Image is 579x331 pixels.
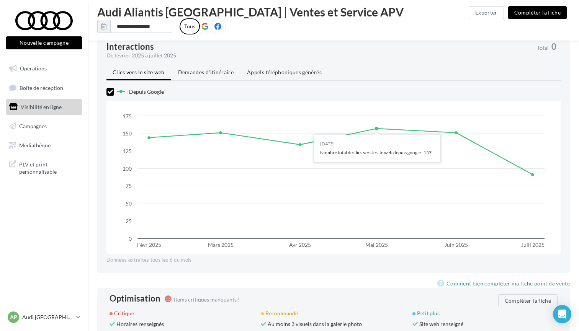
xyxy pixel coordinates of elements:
div: De février 2025 à juillet 2025 [106,52,531,59]
label: Tous [180,18,200,34]
a: AP Audi [GEOGRAPHIC_DATA] 15 [6,310,82,324]
text: 75 [126,183,132,189]
a: Visibilité en ligne [5,99,83,115]
a: PLV et print personnalisable [5,156,83,179]
span: Visibilité en ligne [21,104,62,110]
span: Demandes d'itinéraire [178,69,234,75]
text: Juill 2025 [521,241,545,248]
text: 25 [126,218,132,224]
span: AP [10,313,17,321]
a: Boîte de réception [5,80,83,96]
span: Items critiques manquants ! [174,296,240,303]
span: 0 [551,42,556,51]
a: Campagnes [5,118,83,134]
div: Recommandé [261,310,406,317]
a: Opérations [5,60,83,77]
text: Mars 2025 [208,241,234,248]
button: Compléter la fiche [508,6,567,19]
div: Optimisation [110,294,160,303]
div: Critique [110,310,255,317]
button: Exporter [469,6,504,19]
text: Mai 2025 [365,241,388,248]
span: Médiathèque [19,142,51,148]
text: Avr 2025 [289,241,311,248]
span: Audi Aliantis [GEOGRAPHIC_DATA] | Ventes et Service APV [97,6,404,18]
a: Comment bien compléter ma fiche point de vente [437,279,570,288]
div: Interactions [106,42,154,51]
span: Depuis Google [129,88,164,95]
p: Audi [GEOGRAPHIC_DATA] 15 [22,313,73,321]
span: Appels téléphoniques générés [247,69,322,75]
text: 175 [123,113,132,119]
a: Médiathèque [5,137,83,153]
text: 50 [126,200,132,207]
text: 150 [123,130,132,137]
span: PLV et print personnalisable [19,159,79,176]
button: Nouvelle campagne [6,36,82,49]
div: Open Intercom Messenger [553,305,571,323]
button: Compléter la fiche [498,294,558,307]
text: Juin 2025 [445,241,468,248]
text: Févr 2025 [137,241,161,248]
text: 125 [123,148,132,154]
div: Données extraites tous les 6 du mois [106,257,561,264]
text: 0 [129,235,132,242]
span: Total [537,45,549,51]
span: Boîte de réception [20,84,63,91]
span: Site web renseigné [412,321,463,327]
span: Campagnes [19,123,47,129]
span: Horaires renseignés [110,321,164,327]
span: Au moins 3 visuels dans la galerie photo [261,321,362,327]
a: Compléter la fiche [505,9,570,15]
span: Opérations [20,65,47,72]
text: 100 [123,165,132,172]
div: Petit plus [412,310,558,317]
